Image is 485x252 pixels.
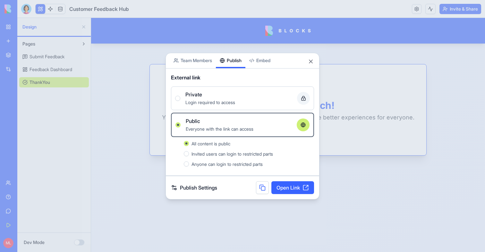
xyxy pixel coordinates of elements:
div: Thank You So Much! [66,82,328,93]
span: Public [186,117,200,125]
button: Submit More Feedback [167,114,227,127]
button: Publish [216,53,245,68]
span: External link [171,74,200,81]
img: Blocks Logo [174,8,219,18]
span: Everyone with the link can access [186,126,253,132]
span: Login required to access [185,100,235,105]
button: PrivateLogin required to access [175,96,180,101]
button: PublicEveryone with the link can access [175,122,181,127]
button: Invited users can login to restricted parts [184,151,189,156]
button: Close [308,58,314,65]
button: All content is public [184,141,189,146]
button: Anyone can login to restricted parts [184,161,189,167]
span: Invited users can login to restricted parts [191,151,273,157]
button: Team Members [170,53,216,68]
a: Publish Settings [171,184,217,191]
div: Your feedback means the world to us and helps us create better experiences for everyone. [66,95,328,104]
span: Anyone can login to restricted parts [191,161,263,167]
span: All content is public [191,141,230,146]
span: Private [185,91,202,98]
a: Open Link [271,181,314,194]
button: Embed [245,53,274,68]
a: Submit More Feedback [167,117,227,124]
